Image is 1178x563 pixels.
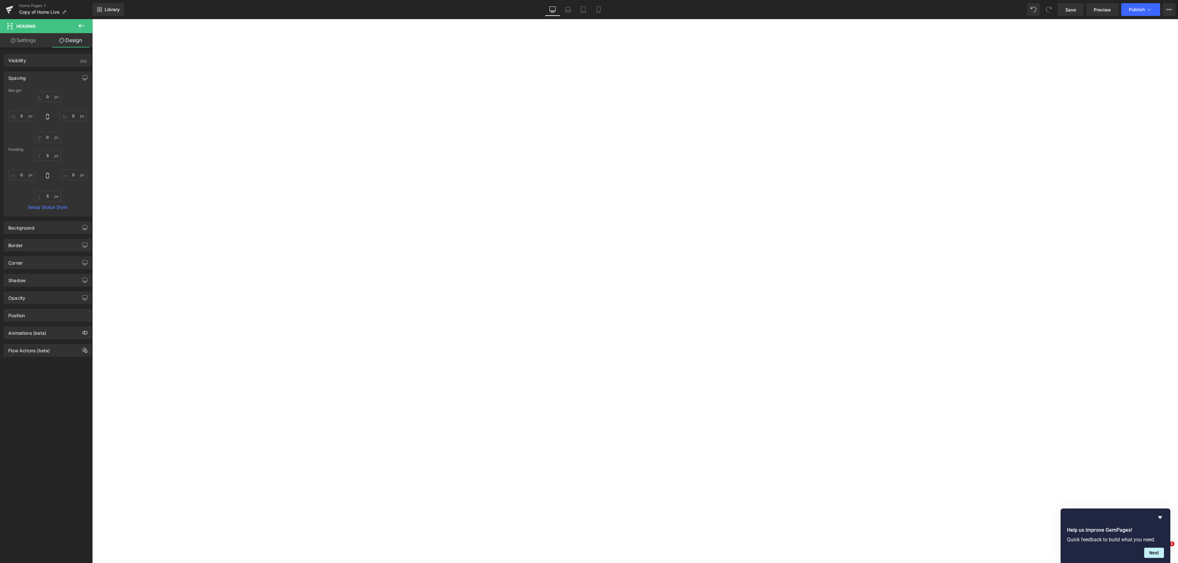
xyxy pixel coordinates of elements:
span: Publish [1129,7,1145,12]
div: Margin [8,88,87,93]
div: Shadow [8,274,26,283]
button: More [1163,3,1175,16]
div: (All) [80,54,87,65]
div: Spacing [8,72,26,81]
a: Tablet [576,3,591,16]
span: Library [105,7,120,12]
span: 1 [1169,541,1174,546]
button: Redo [1042,3,1055,16]
input: 0 [8,170,35,180]
a: Mobile [591,3,606,16]
div: Border [8,239,23,248]
a: Design [48,33,94,48]
input: 0 [60,111,87,121]
a: New Library [93,3,124,16]
a: Home Pages [19,3,93,8]
h2: Help us improve GemPages! [1067,526,1164,534]
button: Undo [1027,3,1040,16]
a: Preview [1086,3,1119,16]
a: Desktop [545,3,560,16]
div: Background [8,222,34,230]
div: Position [8,309,25,318]
input: 0 [34,191,61,201]
div: Help us improve GemPages! [1067,514,1164,558]
span: Copy of Home Live [19,10,59,15]
div: Corner [8,257,23,266]
button: Publish [1121,3,1160,16]
div: Animations (beta) [8,327,46,336]
a: Setup Global Style [8,205,87,210]
button: Next question [1144,548,1164,558]
div: Padding [8,147,87,152]
input: 0 [34,91,61,102]
div: Visibility [8,54,26,63]
a: Laptop [560,3,576,16]
input: 0 [34,150,61,161]
span: Save [1065,6,1076,13]
p: Quick feedback to build what you need. [1067,537,1164,543]
input: 0 [8,111,35,121]
input: 0 [60,170,87,180]
button: Hide survey [1156,514,1164,521]
input: 0 [34,132,61,143]
div: Flow Actions (beta) [8,344,50,353]
div: Opacity [8,292,25,301]
span: Preview [1094,6,1111,13]
span: Heading [16,24,36,29]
